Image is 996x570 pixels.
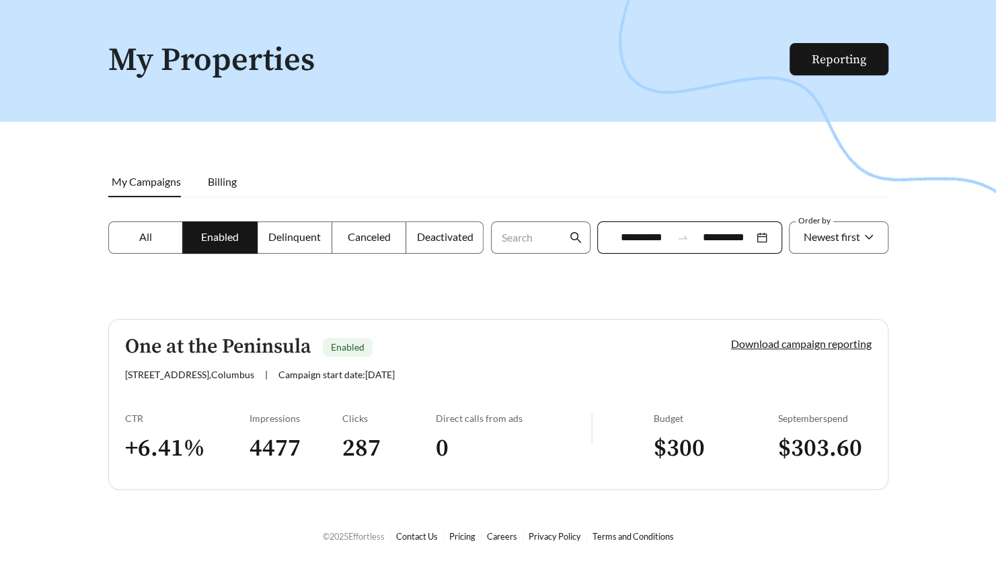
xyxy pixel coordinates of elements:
span: Campaign start date: [DATE] [278,369,395,380]
h3: 287 [342,433,436,464]
div: Budget [654,413,778,424]
h3: 0 [436,433,591,464]
h1: My Properties [108,43,791,79]
div: September spend [778,413,872,424]
span: Newest first [804,230,860,243]
a: Reporting [812,52,866,67]
div: Direct calls from ads [436,413,591,424]
a: Download campaign reporting [731,337,872,350]
span: search [570,231,582,244]
span: to [677,231,689,244]
span: swap-right [677,231,689,244]
h3: $ 300 [654,433,778,464]
div: Clicks [342,413,436,424]
a: One at the PeninsulaEnabled[STREET_ADDRESS],Columbus|Campaign start date:[DATE]Download campaign ... [108,319,888,490]
span: | [265,369,268,380]
span: My Campaigns [112,175,181,188]
span: Billing [208,175,237,188]
span: Canceled [348,230,391,243]
span: Delinquent [268,230,321,243]
span: Enabled [201,230,239,243]
h3: 4477 [250,433,343,464]
span: Enabled [331,341,365,353]
span: Deactivated [416,230,473,243]
h5: One at the Peninsula [125,336,311,358]
button: Reporting [790,43,888,75]
span: All [139,230,152,243]
div: CTR [125,413,250,424]
img: line [591,413,592,445]
span: [STREET_ADDRESS] , Columbus [125,369,254,380]
div: Impressions [250,413,343,424]
h3: $ 303.60 [778,433,872,464]
h3: + 6.41 % [125,433,250,464]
